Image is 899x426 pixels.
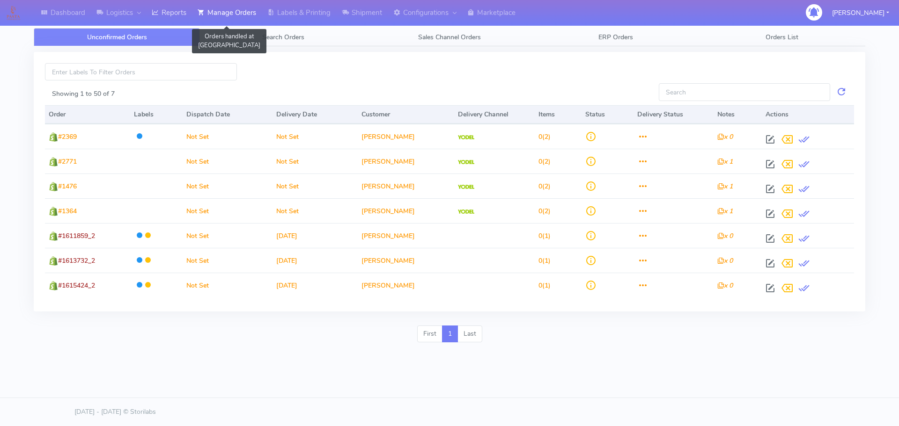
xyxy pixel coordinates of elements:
[538,132,542,141] span: 0
[538,207,551,216] span: (2)
[717,281,733,290] i: x 0
[183,273,273,297] td: Not Set
[717,182,733,191] i: x 1
[538,231,542,240] span: 0
[538,281,551,290] span: (1)
[358,173,454,198] td: [PERSON_NAME]
[538,281,542,290] span: 0
[717,256,733,265] i: x 0
[45,63,237,80] input: Enter Labels To Filter Orders
[538,157,551,166] span: (2)
[183,124,273,149] td: Not Set
[58,157,77,166] span: #2771
[262,33,304,42] span: Search Orders
[538,182,551,191] span: (2)
[58,207,77,216] span: #1364
[762,105,854,124] th: Actions
[454,105,534,124] th: Delivery Channel
[717,157,733,166] i: x 1
[273,223,358,248] td: [DATE]
[458,209,474,214] img: Yodel
[273,105,358,124] th: Delivery Date
[418,33,481,42] span: Sales Channel Orders
[458,160,474,165] img: Yodel
[183,149,273,173] td: Not Set
[766,33,798,42] span: Orders List
[538,231,551,240] span: (1)
[717,132,733,141] i: x 0
[458,135,474,140] img: Yodel
[58,256,95,265] span: #1613732_2
[273,149,358,173] td: Not Set
[52,89,115,99] label: Showing 1 to 50 of 7
[358,105,454,124] th: Customer
[717,207,733,216] i: x 1
[273,248,358,273] td: [DATE]
[130,105,182,124] th: Labels
[358,223,454,248] td: [PERSON_NAME]
[717,231,733,240] i: x 0
[58,231,95,240] span: #1611859_2
[183,248,273,273] td: Not Set
[458,185,474,189] img: Yodel
[34,28,865,46] ul: Tabs
[358,273,454,297] td: [PERSON_NAME]
[183,198,273,223] td: Not Set
[442,325,458,342] a: 1
[273,273,358,297] td: [DATE]
[659,83,830,101] input: Search
[183,105,273,124] th: Dispatch Date
[825,3,896,22] button: [PERSON_NAME]
[582,105,634,124] th: Status
[598,33,633,42] span: ERP Orders
[273,124,358,149] td: Not Set
[358,248,454,273] td: [PERSON_NAME]
[45,105,130,124] th: Order
[58,281,95,290] span: #1615424_2
[538,207,542,216] span: 0
[358,124,454,149] td: [PERSON_NAME]
[58,182,77,191] span: #1476
[358,198,454,223] td: [PERSON_NAME]
[183,223,273,248] td: Not Set
[634,105,714,124] th: Delivery Status
[538,256,542,265] span: 0
[535,105,582,124] th: Items
[714,105,762,124] th: Notes
[273,173,358,198] td: Not Set
[87,33,147,42] span: Unconfirmed Orders
[538,256,551,265] span: (1)
[538,182,542,191] span: 0
[358,149,454,173] td: [PERSON_NAME]
[538,157,542,166] span: 0
[183,173,273,198] td: Not Set
[58,132,77,141] span: #2369
[538,132,551,141] span: (2)
[273,198,358,223] td: Not Set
